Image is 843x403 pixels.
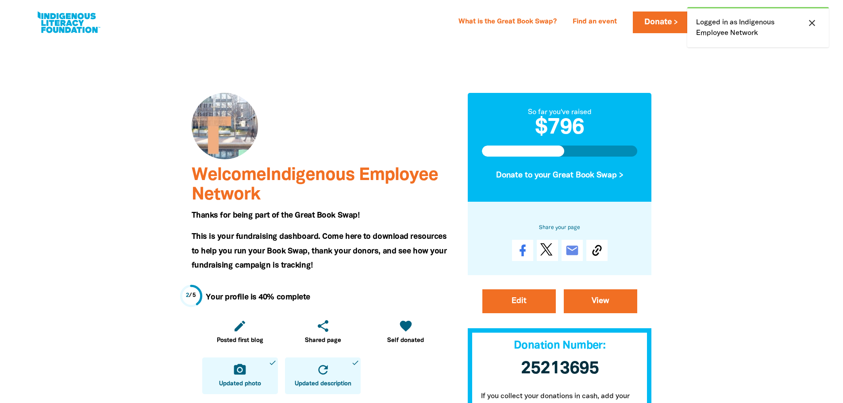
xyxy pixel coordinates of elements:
i: camera_alt [233,363,247,377]
i: refresh [316,363,330,377]
h2: $796 [482,118,638,139]
a: Edit [482,289,556,313]
span: Updated photo [219,380,261,388]
a: Find an event [567,15,622,29]
span: 2 [186,293,189,298]
a: favoriteSelf donated [368,314,443,350]
i: favorite [399,319,413,333]
i: done [269,359,277,367]
a: What is the Great Book Swap? [453,15,562,29]
i: close [807,18,817,28]
h6: Share your page [482,223,638,233]
div: So far you've raised [482,107,638,118]
a: View [564,289,637,313]
i: email [565,243,579,257]
span: Self donated [387,336,424,345]
div: Logged in as Indigenous Employee Network [687,7,829,47]
span: Welcome Indigenous Employee Network [192,167,438,203]
a: editPosted first blog [202,314,278,350]
i: share [316,319,330,333]
span: Donation Number: [514,341,605,351]
i: done [351,359,359,367]
span: This is your fundraising dashboard. Come here to download resources to help you run your Book Swa... [192,233,447,269]
span: Posted first blog [217,336,263,345]
a: camera_altUpdated photodone [202,357,278,394]
i: edit [233,319,247,333]
span: Shared page [305,336,341,345]
span: 25213695 [521,361,599,377]
a: Post [537,240,558,261]
a: refreshUpdated descriptiondone [285,357,361,394]
strong: Your profile is 40% complete [206,294,310,301]
button: Copy Link [586,240,608,261]
button: close [804,17,820,29]
a: Donate [633,12,689,33]
a: Share [512,240,533,261]
a: email [562,240,583,261]
a: shareShared page [285,314,361,350]
div: / 5 [186,292,196,300]
span: Thanks for being part of the Great Book Swap! [192,212,360,219]
button: Donate to your Great Book Swap > [482,164,638,188]
span: Updated description [295,380,351,388]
